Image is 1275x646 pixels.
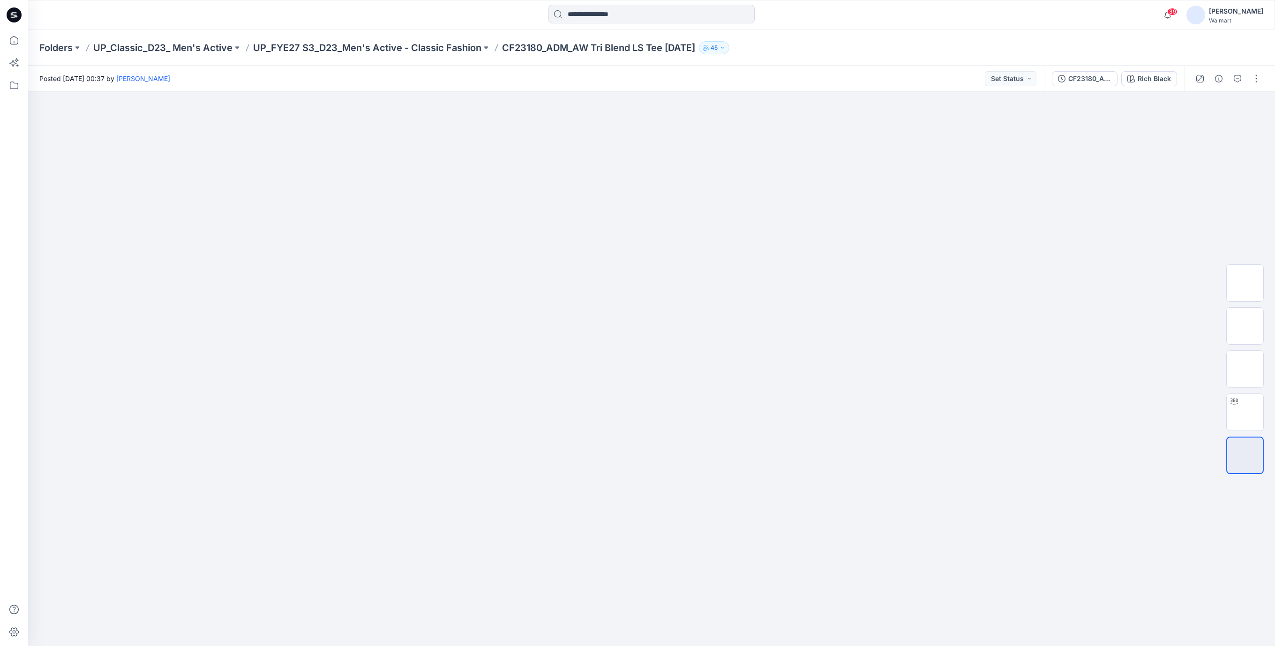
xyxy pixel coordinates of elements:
[93,41,232,54] a: UP_Classic_D23_ Men's Active
[253,41,481,54] a: UP_FYE27 S3_D23_Men's Active - Classic Fashion
[116,74,170,82] a: [PERSON_NAME]
[1052,71,1117,86] button: CF23180_ADM_AW Tri Blend LS Tee [DATE]
[1068,74,1111,84] div: CF23180_ADM_AW Tri Blend LS Tee [DATE]
[1167,8,1177,15] span: 39
[711,43,718,53] p: 45
[1186,6,1205,24] img: avatar
[39,74,170,83] span: Posted [DATE] 00:37 by
[1121,71,1177,86] button: Rich Black
[39,41,73,54] a: Folders
[1209,6,1263,17] div: [PERSON_NAME]
[699,41,729,54] button: 45
[1209,17,1263,24] div: Walmart
[1211,71,1226,86] button: Details
[1138,74,1171,84] div: Rich Black
[502,41,695,54] p: CF23180_ADM_AW Tri Blend LS Tee [DATE]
